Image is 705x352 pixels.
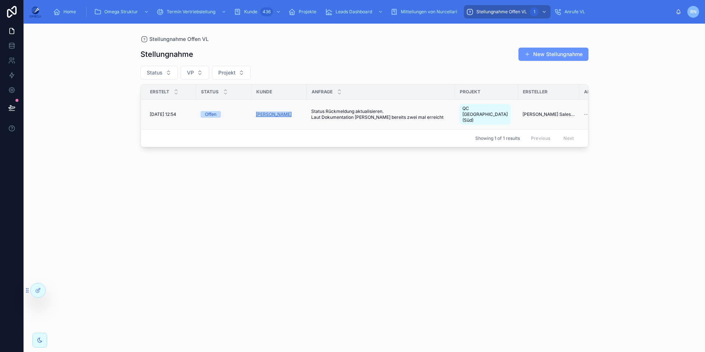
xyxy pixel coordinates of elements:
[552,5,590,18] a: Anrufe VL
[286,5,322,18] a: Projekte
[460,89,480,95] span: Projekt
[518,48,588,61] button: New Stellungnahme
[92,5,153,18] a: Omega Struktur
[299,9,316,15] span: Projekte
[201,89,219,95] span: Status
[47,4,676,20] div: scrollable content
[530,7,539,16] div: 1
[63,9,76,15] span: Home
[522,111,575,117] span: [PERSON_NAME] Sales First Direktvertrieb
[584,89,604,95] span: Anhang
[336,9,372,15] span: Leads Dashboard
[244,9,257,15] span: Kunde
[167,9,215,15] span: Termin Vertriebsleitung
[565,9,585,15] span: Anrufe VL
[462,106,508,123] span: QC [GEOGRAPHIC_DATA] (Süd)
[212,66,251,80] button: Select Button
[218,69,236,76] span: Projekt
[260,7,273,16] div: 436
[475,135,520,141] span: Showing 1 of 1 results
[312,89,333,95] span: Anfrage
[323,5,387,18] a: Leads Dashboard
[232,5,285,18] a: Kunde436
[104,9,138,15] span: Omega Struktur
[147,69,163,76] span: Status
[464,5,551,18] a: Stellungnahme Offen VL1
[690,9,697,15] span: RN
[523,89,548,95] span: Ersteller
[140,35,209,43] a: Stellungnahme Offen VL
[181,66,209,80] button: Select Button
[256,89,272,95] span: Kunde
[256,111,292,117] a: [PERSON_NAME]
[311,108,451,120] span: Status Rückmeldung aktualisieren. Laut Dokumentation [PERSON_NAME] bereits zwei mal erreicht
[150,89,169,95] span: Erstelt
[154,5,230,18] a: Termin Vertriebsleitung
[584,111,588,117] span: --
[476,9,527,15] span: Stellungnahme Offen VL
[51,5,81,18] a: Home
[150,111,176,117] span: [DATE] 12:54
[149,35,209,43] span: Stellungnahme Offen VL
[140,49,193,59] h1: Stellungnahme
[401,9,457,15] span: Mitteilungen von Nurcellari
[140,66,178,80] button: Select Button
[187,69,194,76] span: VP
[388,5,462,18] a: Mitteilungen von Nurcellari
[29,6,41,18] img: App logo
[205,111,216,118] div: Offen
